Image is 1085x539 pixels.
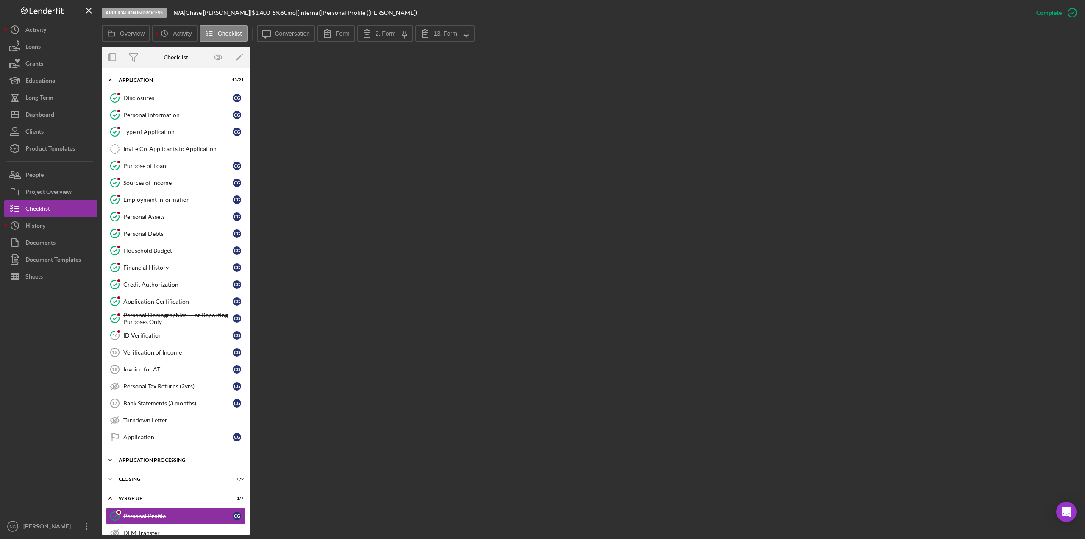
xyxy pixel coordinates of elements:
[415,25,475,42] button: 13. Form
[123,366,233,373] div: Invoice for AT
[4,140,97,157] button: Product Templates
[4,123,97,140] button: Clients
[173,9,186,16] div: |
[106,191,246,208] a: Employment InformationCG
[112,367,117,372] tspan: 16
[4,106,97,123] button: Dashboard
[106,276,246,293] a: Credit AuthorizationCG
[106,225,246,242] a: Personal DebtsCG
[123,128,233,135] div: Type of Application
[25,200,50,219] div: Checklist
[123,513,233,519] div: Personal Profile
[106,174,246,191] a: Sources of IncomeCG
[257,25,316,42] button: Conversation
[123,230,233,237] div: Personal Debts
[233,314,241,323] div: C G
[228,78,244,83] div: 13 / 21
[233,331,241,340] div: C G
[106,259,246,276] a: Financial HistoryCG
[25,234,56,253] div: Documents
[123,213,233,220] div: Personal Assets
[106,429,246,446] a: ApplicationCG
[123,400,233,407] div: Bank Statements (3 months)
[4,166,97,183] button: People
[252,9,270,16] span: $1,400
[25,106,54,125] div: Dashboard
[106,361,246,378] a: 16Invoice for ATCG
[123,281,233,288] div: Credit Authorization
[102,8,167,18] div: Application In Process
[4,38,97,55] button: Loans
[112,350,117,355] tspan: 15
[25,55,43,74] div: Grants
[123,179,233,186] div: Sources of Income
[4,55,97,72] button: Grants
[106,344,246,361] a: 15Verification of IncomeCG
[4,217,97,234] button: History
[233,297,241,306] div: C G
[119,78,223,83] div: Application
[25,72,57,91] div: Educational
[123,530,245,536] div: DLM Transfer
[317,25,355,42] button: Form
[233,162,241,170] div: C G
[112,332,118,338] tspan: 14
[4,518,97,535] button: NG[PERSON_NAME]
[4,251,97,268] button: Document Templates
[4,268,97,285] a: Sheets
[233,229,241,238] div: C G
[106,89,246,106] a: DisclosuresCG
[4,234,97,251] button: Documents
[106,378,246,395] a: Personal Tax Returns (2yrs)CG
[106,140,246,157] a: Invite Co-Applicants to Application
[25,166,44,185] div: People
[273,9,281,16] div: 5 %
[233,280,241,289] div: C G
[233,212,241,221] div: C G
[25,21,46,40] div: Activity
[25,251,81,270] div: Document Templates
[4,21,97,38] a: Activity
[123,349,233,356] div: Verification of Income
[233,263,241,272] div: C G
[4,183,97,200] button: Project Overview
[123,247,233,254] div: Household Budget
[106,157,246,174] a: Purpose of LoanCG
[119,458,239,463] div: Application Processing
[1056,502,1077,522] div: Open Intercom Messenger
[106,123,246,140] a: Type of ApplicationCG
[233,128,241,136] div: C G
[233,382,241,391] div: C G
[25,89,53,108] div: Long-Term
[173,30,192,37] label: Activity
[106,242,246,259] a: Household BudgetCG
[123,196,233,203] div: Employment Information
[112,401,117,406] tspan: 17
[200,25,248,42] button: Checklist
[123,417,245,424] div: Turndown Letter
[123,434,233,441] div: Application
[233,399,241,408] div: C G
[233,348,241,357] div: C G
[123,264,233,271] div: Financial History
[102,25,150,42] button: Overview
[152,25,197,42] button: Activity
[120,30,145,37] label: Overview
[25,123,44,142] div: Clients
[123,145,245,152] div: Invite Co-Applicants to Application
[434,30,457,37] label: 13. Form
[106,395,246,412] a: 17Bank Statements (3 months)CG
[296,9,417,16] div: | [Internal] Personal Profile ([PERSON_NAME])
[1028,4,1081,21] button: Complete
[123,298,233,305] div: Application Certification
[25,183,72,202] div: Project Overview
[164,54,188,61] div: Checklist
[1036,4,1062,21] div: Complete
[25,38,41,57] div: Loans
[233,195,241,204] div: C G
